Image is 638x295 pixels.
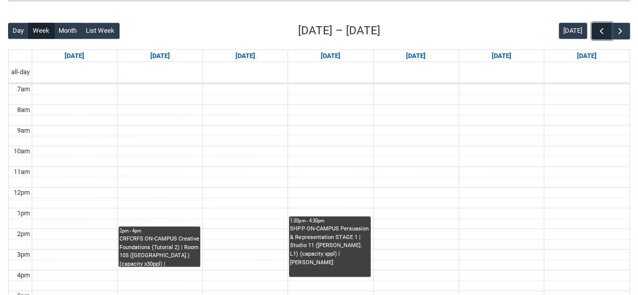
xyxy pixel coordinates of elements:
button: [DATE] [559,23,587,39]
div: 2pm - 4pm [120,227,199,234]
div: SHPP ON-CAMPUS Persuasion & Representation STAGE 1 | Studio 11 ([PERSON_NAME]. L1) (capacity xppl... [290,225,370,267]
div: 4pm [15,270,32,280]
div: 10am [12,146,32,156]
span: all-day [9,67,32,77]
div: 7am [15,84,32,94]
a: Go to November 7, 2025 [490,50,513,62]
div: 2pm [15,229,32,239]
button: Day [8,23,29,39]
div: 8am [15,105,32,115]
a: Go to November 6, 2025 [404,50,428,62]
a: Go to November 3, 2025 [148,50,171,62]
div: 1pm [15,208,32,218]
div: 3pm [15,250,32,260]
div: 12pm [12,188,32,198]
h2: [DATE] – [DATE] [298,22,380,39]
button: List Week [81,23,120,39]
button: Next Week [611,23,630,39]
a: Go to November 2, 2025 [63,50,86,62]
button: Month [54,23,82,39]
button: Previous Week [592,23,611,39]
div: CRFCRFS ON-CAMPUS Creative Foundations (Tutorial 2) | Room 105 ([GEOGRAPHIC_DATA].) (capacity x30... [120,235,199,266]
button: Week [28,23,54,39]
a: Go to November 4, 2025 [234,50,257,62]
a: Go to November 8, 2025 [575,50,599,62]
div: 1:30pm - 4:30pm [290,217,370,224]
div: 9am [15,126,32,136]
a: Go to November 5, 2025 [319,50,342,62]
div: 11am [12,167,32,177]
